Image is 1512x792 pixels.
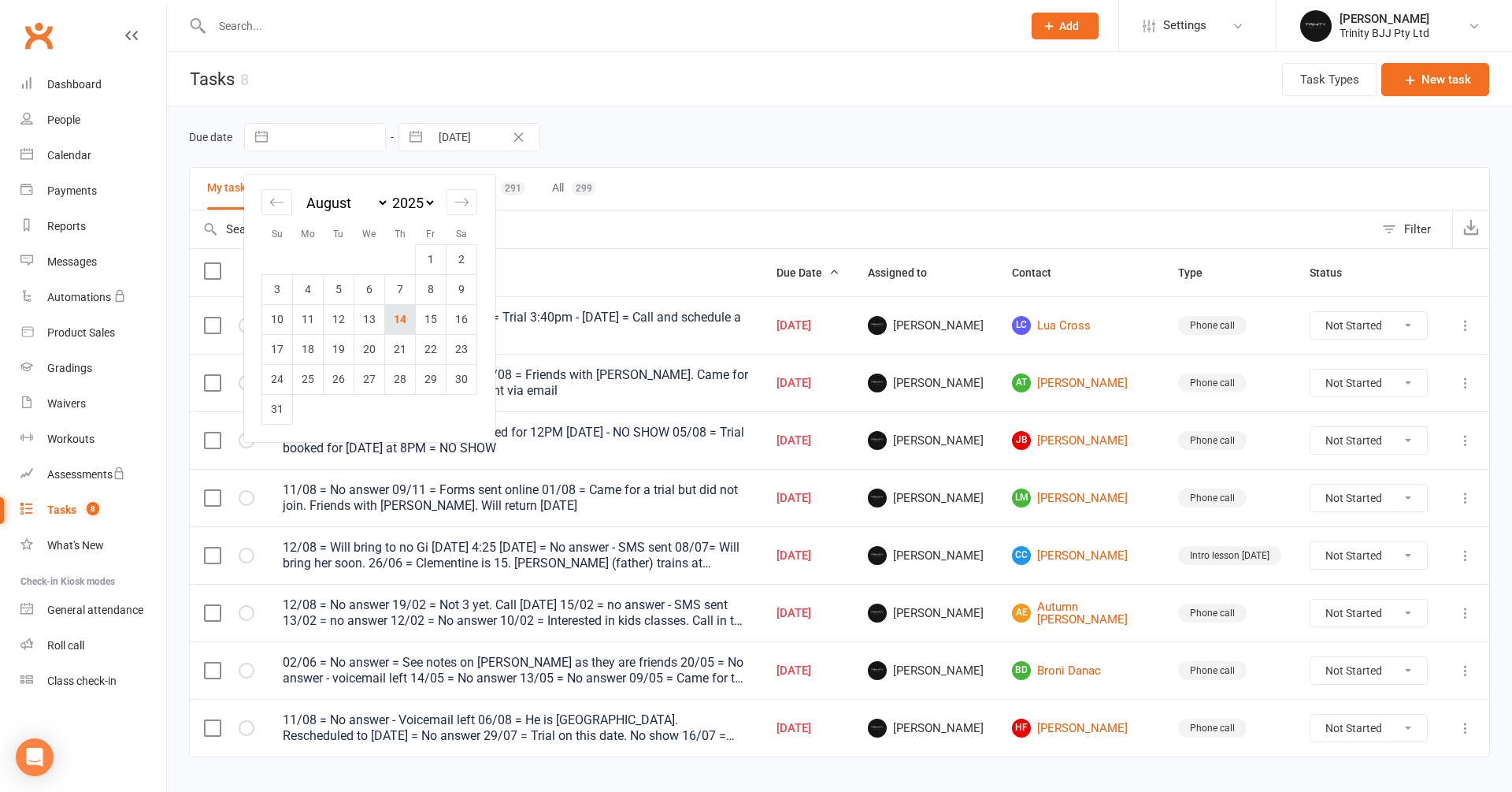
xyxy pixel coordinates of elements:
td: Friday, August 29, 2025 [416,364,447,394]
h1: Tasks [167,52,249,106]
div: Reports [47,220,86,232]
td: Friday, August 8, 2025 [416,274,447,304]
a: General attendance kiosk mode [20,593,166,628]
small: Su [272,229,283,240]
small: Fr [426,229,435,240]
td: Friday, August 15, 2025 [416,304,447,334]
div: Filter [1404,220,1431,239]
a: Workouts [20,422,166,457]
td: Sunday, August 10, 2025 [262,304,293,334]
div: 291 [501,181,525,195]
span: 8 [87,502,99,515]
div: 8 [240,70,249,89]
a: CC[PERSON_NAME] [1012,546,1150,565]
a: Assessments [20,457,166,493]
span: JB [1012,431,1031,450]
a: Roll call [20,628,166,664]
span: [PERSON_NAME] [868,661,984,680]
div: [DATE] [776,377,839,390]
td: Sunday, August 24, 2025 [262,364,293,394]
div: Phone call [1178,489,1247,508]
button: Clear Date [505,128,532,147]
a: LM[PERSON_NAME] [1012,489,1150,508]
span: [PERSON_NAME] [868,604,984,623]
a: Gradings [20,351,166,386]
img: Otamar Barreto [868,489,887,508]
button: New task [1381,63,1489,96]
td: Thursday, August 28, 2025 [385,364,416,394]
td: Thursday, August 14, 2025 [385,304,416,334]
div: [PERSON_NAME] [1340,12,1429,26]
span: Status [1310,266,1359,279]
button: Filter [1374,210,1452,248]
img: Otamar Barreto [868,374,887,392]
div: Dashboard [47,78,102,91]
input: Search... [207,15,1011,37]
div: Intro lesson [DATE] [1178,546,1281,565]
span: [PERSON_NAME] [868,719,984,738]
a: HF[PERSON_NAME] [1012,719,1150,738]
div: [DATE] [776,319,839,333]
div: 299 [572,181,596,195]
div: What's New [47,539,104,552]
div: Phone call [1178,661,1247,680]
div: People [47,113,80,126]
div: Calendar [244,175,495,442]
small: Mo [301,229,315,240]
a: BDBroni Danac [1012,661,1150,680]
div: Phone call [1178,316,1247,335]
a: Tasks 8 [20,493,166,528]
td: Wednesday, August 6, 2025 [354,274,385,304]
a: Reports [20,209,166,244]
div: Tasks [47,504,76,516]
small: We [362,229,376,240]
td: Saturday, August 16, 2025 [447,304,477,334]
a: Product Sales [20,315,166,351]
img: Otamar Barreto [868,431,887,450]
div: [DATE] [776,549,839,563]
a: Calendar [20,138,166,173]
div: Phone call [1178,604,1247,623]
span: HF [1012,719,1031,738]
small: Sa [456,229,467,240]
div: Open Intercom Messenger [16,738,54,776]
div: Calendar [47,149,91,162]
div: [DATE] [776,492,839,505]
td: Saturday, August 30, 2025 [447,364,477,394]
div: Automations [47,291,111,303]
span: Type [1178,266,1220,279]
img: thumb_image1712106278.png [1300,10,1332,42]
div: Roll call [47,639,84,652]
div: Class check-in [47,675,117,687]
a: Clubworx [19,16,58,55]
div: Phone call [1178,719,1247,738]
div: Waivers [47,397,86,410]
label: Due date [189,131,232,143]
span: [PERSON_NAME] [868,431,984,450]
div: 11/08 = No answer 09/11 = Forms sent online 01/08 = Came for a trial but did not join. Friends wi... [283,482,748,514]
button: Status [1310,263,1359,282]
button: Contact [1012,263,1069,282]
a: Waivers [20,386,166,422]
td: Saturday, August 23, 2025 [447,334,477,364]
div: [DATE] [776,722,839,735]
span: Due Date [776,266,839,279]
span: Assigned to [868,266,944,279]
button: Add [1032,13,1099,39]
span: [PERSON_NAME] [868,316,984,335]
button: All299 [552,168,596,210]
div: Phone call [1178,431,1247,450]
td: Monday, August 18, 2025 [293,334,324,364]
span: [PERSON_NAME] [868,546,984,565]
button: Assigned to Others0 [299,168,413,210]
span: LC [1012,316,1031,335]
a: AT[PERSON_NAME] [1012,374,1150,392]
td: Sunday, August 3, 2025 [262,274,293,304]
td: Wednesday, August 27, 2025 [354,364,385,394]
a: People [20,102,166,138]
td: Thursday, August 21, 2025 [385,334,416,364]
div: Phone call [1178,374,1247,392]
a: AEAutumn [PERSON_NAME] [1012,601,1150,627]
td: Thursday, August 7, 2025 [385,274,416,304]
td: Monday, August 11, 2025 [293,304,324,334]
